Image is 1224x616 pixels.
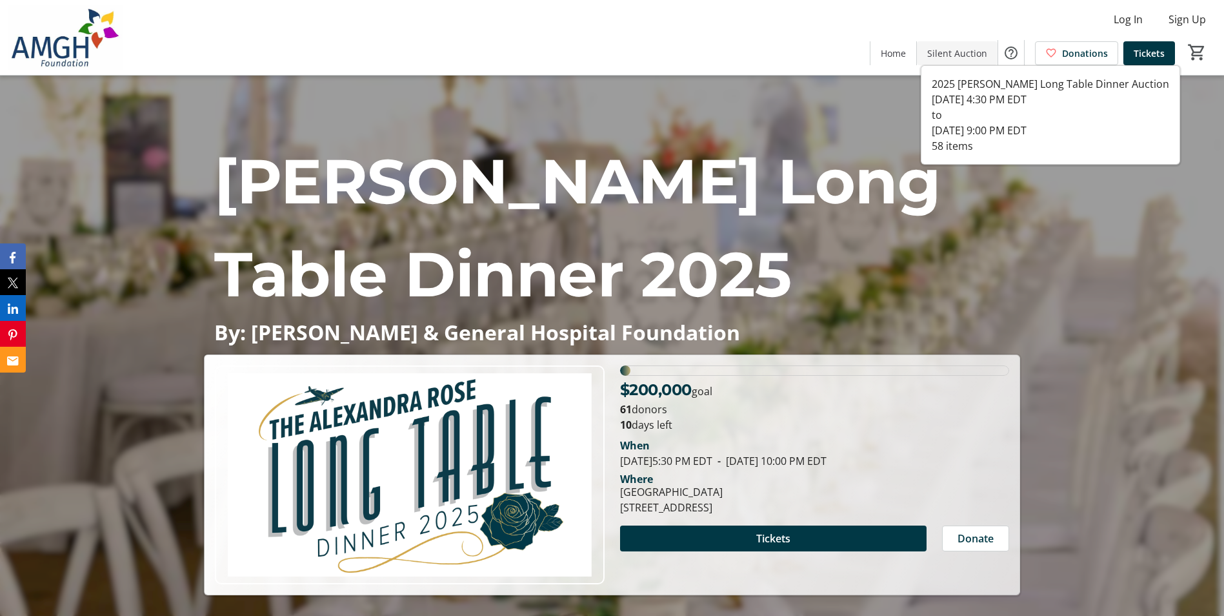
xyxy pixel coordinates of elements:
span: Donations [1062,46,1108,60]
img: Alexandra Marine & General Hospital Foundation's Logo [8,5,123,70]
button: Tickets [620,526,927,551]
span: Tickets [756,531,790,546]
span: [DATE] 10:00 PM EDT [712,454,827,468]
button: Help [998,40,1024,66]
p: donors [620,402,1009,417]
div: [DATE] 9:00 PM EDT [932,123,1169,138]
div: 2.6775% of fundraising goal reached [620,365,1009,376]
img: Campaign CTA Media Photo [215,365,604,584]
div: to [932,107,1169,123]
span: [DATE] 5:30 PM EDT [620,454,712,468]
span: - [712,454,726,468]
a: Donations [1035,41,1118,65]
div: [STREET_ADDRESS] [620,500,723,515]
p: By: [PERSON_NAME] & General Hospital Foundation [214,321,1010,344]
span: Silent Auction [927,46,987,60]
div: 2025 [PERSON_NAME] Long Table Dinner Auction [932,76,1169,92]
div: Where [620,474,653,484]
p: goal [620,378,712,402]
div: 58 items [932,138,1169,154]
span: [PERSON_NAME] Long Table Dinner 2025 [214,143,940,312]
p: days left [620,417,1009,433]
span: Home [881,46,906,60]
div: [GEOGRAPHIC_DATA] [620,484,723,500]
a: Silent Auction [917,41,998,65]
div: [DATE] 4:30 PM EDT [932,92,1169,107]
span: 10 [620,418,632,432]
b: 61 [620,402,632,416]
span: Tickets [1134,46,1165,60]
button: Donate [942,526,1009,551]
button: Log In [1103,9,1153,30]
span: Log In [1114,12,1143,27]
button: Cart [1185,41,1209,64]
a: Tickets [1123,41,1175,65]
div: When [620,438,650,453]
span: $200,000 [620,380,692,399]
a: Home [870,41,916,65]
span: Donate [958,531,994,546]
span: Sign Up [1169,12,1206,27]
button: Sign Up [1158,9,1216,30]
